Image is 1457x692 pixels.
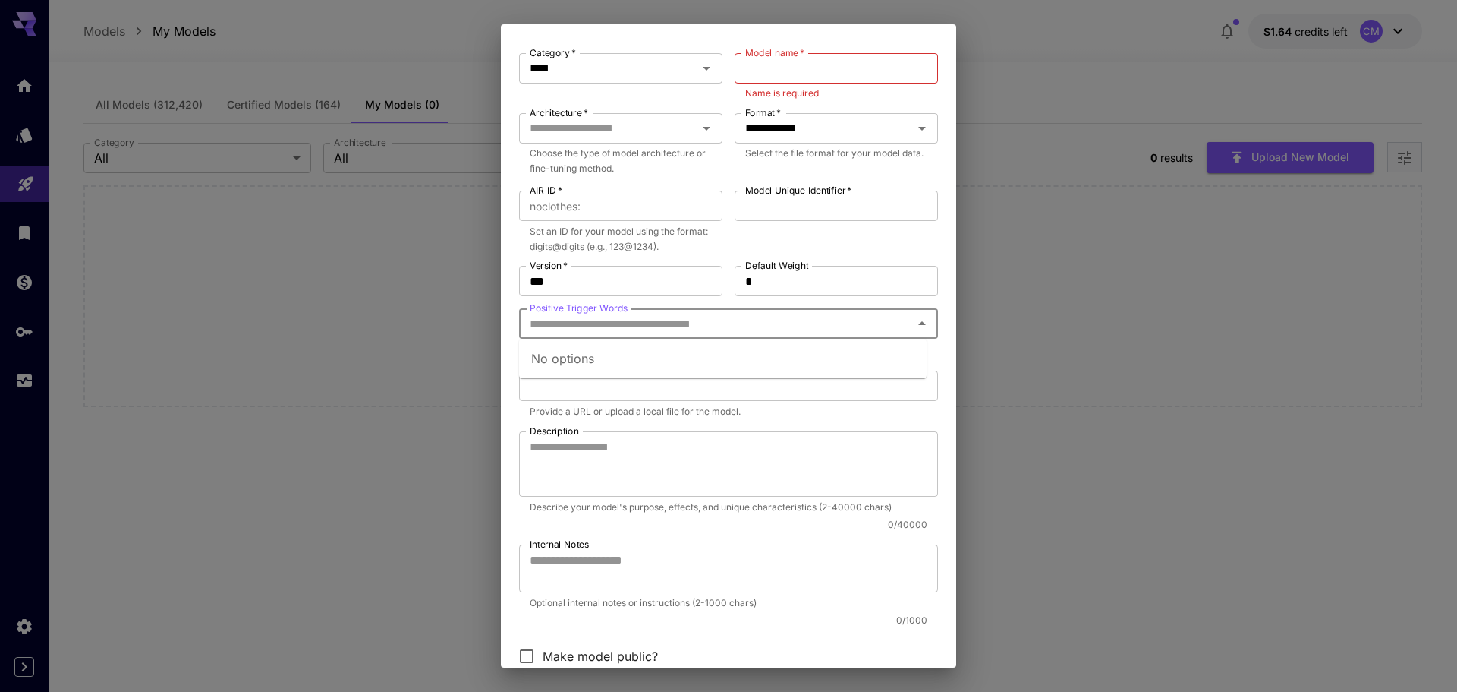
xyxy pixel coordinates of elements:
label: Default Weight [745,259,808,272]
p: Set an ID for your model using the format: digits@digits (e.g., 123@1234). [530,224,712,254]
label: Version [530,259,568,272]
label: Model name [745,46,804,59]
p: Describe your model's purpose, effects, and unique characteristics (2-40000 chars) [530,500,927,515]
p: Choose the type of model architecture or fine-tuning method. [530,146,712,176]
div: No options [519,339,927,378]
p: Name is required [745,86,927,101]
button: Open [911,118,933,139]
span: Make model public? [543,647,658,665]
label: Architecture [530,106,588,119]
label: Internal Notes [530,538,589,551]
label: Positive Trigger Words [530,302,628,314]
p: 0 / 40000 [519,517,927,532]
span: noclothes : [530,197,581,215]
p: 0 / 1000 [519,613,927,628]
label: Format [745,106,781,119]
label: Category [530,46,576,59]
p: Optional internal notes or instructions (2-1000 chars) [530,596,927,611]
button: Open [696,58,717,79]
label: AIR ID [530,184,562,197]
p: Select the file format for your model data. [745,146,927,161]
p: Provide a URL or upload a local file for the model. [530,404,927,419]
button: Close [911,313,933,334]
label: Model Unique Identifier [745,184,851,197]
button: Open [696,118,717,139]
label: Description [530,425,579,438]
